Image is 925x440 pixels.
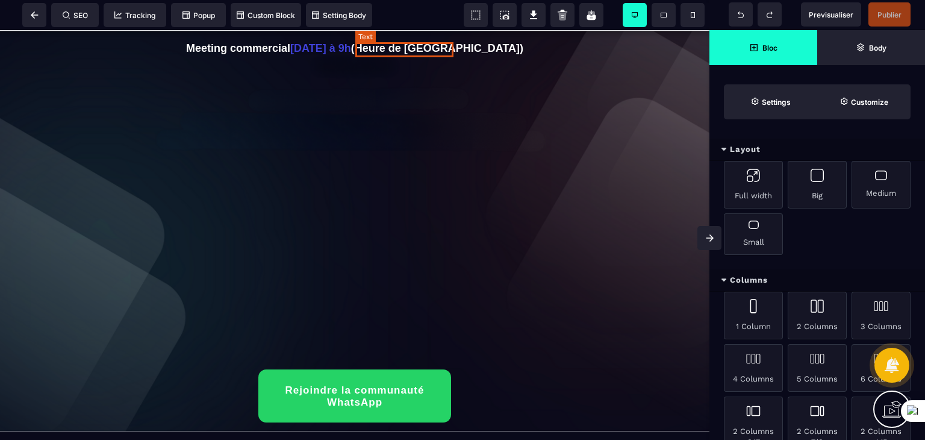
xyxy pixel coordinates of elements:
[114,11,155,20] span: Tracking
[724,213,783,255] div: Small
[788,344,847,392] div: 5 Columns
[809,10,853,19] span: Previsualiser
[709,269,925,292] div: Columns
[312,11,366,20] span: Setting Body
[762,98,791,107] strong: Settings
[709,139,925,161] div: Layout
[852,292,911,339] div: 3 Columns
[817,30,925,65] span: Open Layer Manager
[724,292,783,339] div: 1 Column
[258,339,451,392] button: Rejoindre la communauté WhatsApp
[182,11,215,20] span: Popup
[851,98,888,107] strong: Customize
[724,161,783,209] div: Full width
[852,161,911,209] div: Medium
[464,3,488,27] span: View components
[63,11,88,20] span: SEO
[788,161,847,209] div: Big
[237,11,295,20] span: Custom Block
[709,30,817,65] span: Open Blocks
[493,3,517,27] span: Screenshot
[9,9,700,28] text: Meeting commercial (Heure de [GEOGRAPHIC_DATA])
[788,292,847,339] div: 2 Columns
[762,43,777,52] strong: Bloc
[817,84,911,119] span: Open Style Manager
[869,43,886,52] strong: Body
[877,10,902,19] span: Publier
[290,12,351,24] b: [DATE] à 9h
[852,344,911,392] div: 6 Columns
[724,344,783,392] div: 4 Columns
[724,84,817,119] span: Settings
[801,2,861,27] span: Preview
